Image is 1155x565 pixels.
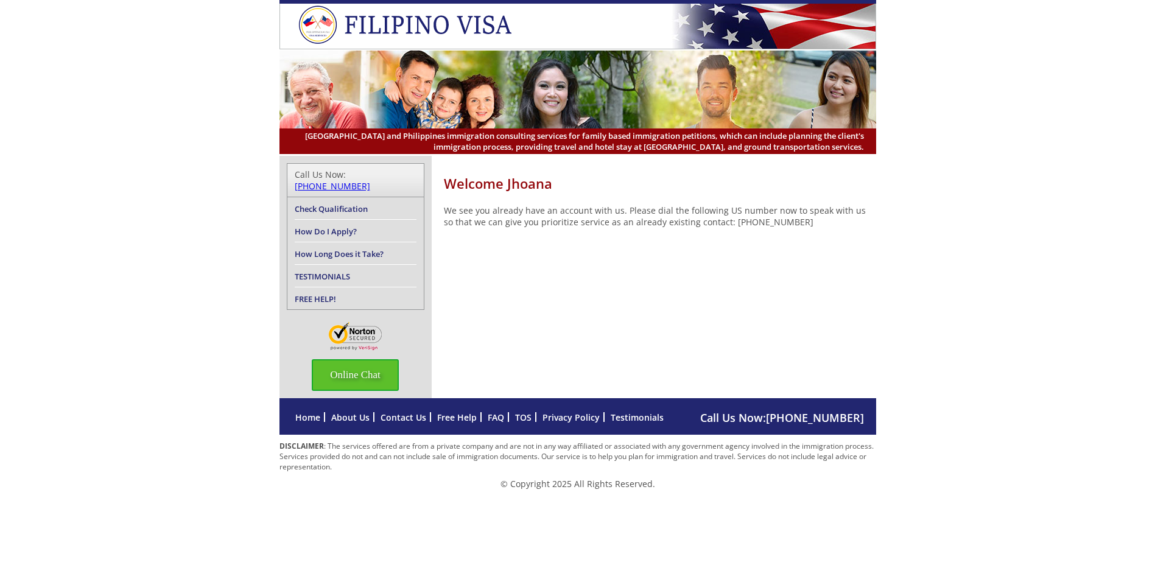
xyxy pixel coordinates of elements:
[437,412,477,423] a: Free Help
[766,410,864,425] a: [PHONE_NUMBER]
[488,412,504,423] a: FAQ
[331,412,370,423] a: About Us
[381,412,426,423] a: Contact Us
[279,441,876,472] p: : The services offered are from a private company and are not in any way affiliated or associated...
[292,130,864,152] span: [GEOGRAPHIC_DATA] and Philippines immigration consulting services for family based immigration pe...
[444,205,876,228] p: We see you already have an account with us. Please dial the following US number now to speak with...
[295,203,368,214] a: Check Qualification
[700,410,864,425] span: Call Us Now:
[295,169,416,192] div: Call Us Now:
[295,226,357,237] a: How Do I Apply?
[295,271,350,282] a: TESTIMONIALS
[444,174,876,192] h1: Welcome Jhoana
[295,248,384,259] a: How Long Does it Take?
[542,412,600,423] a: Privacy Policy
[611,412,664,423] a: Testimonials
[312,359,399,391] span: Online Chat
[295,293,336,304] a: FREE HELP!
[295,412,320,423] a: Home
[279,441,324,451] strong: DISCLAIMER
[515,412,532,423] a: TOS
[279,478,876,490] p: © Copyright 2025 All Rights Reserved.
[295,180,370,192] a: [PHONE_NUMBER]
